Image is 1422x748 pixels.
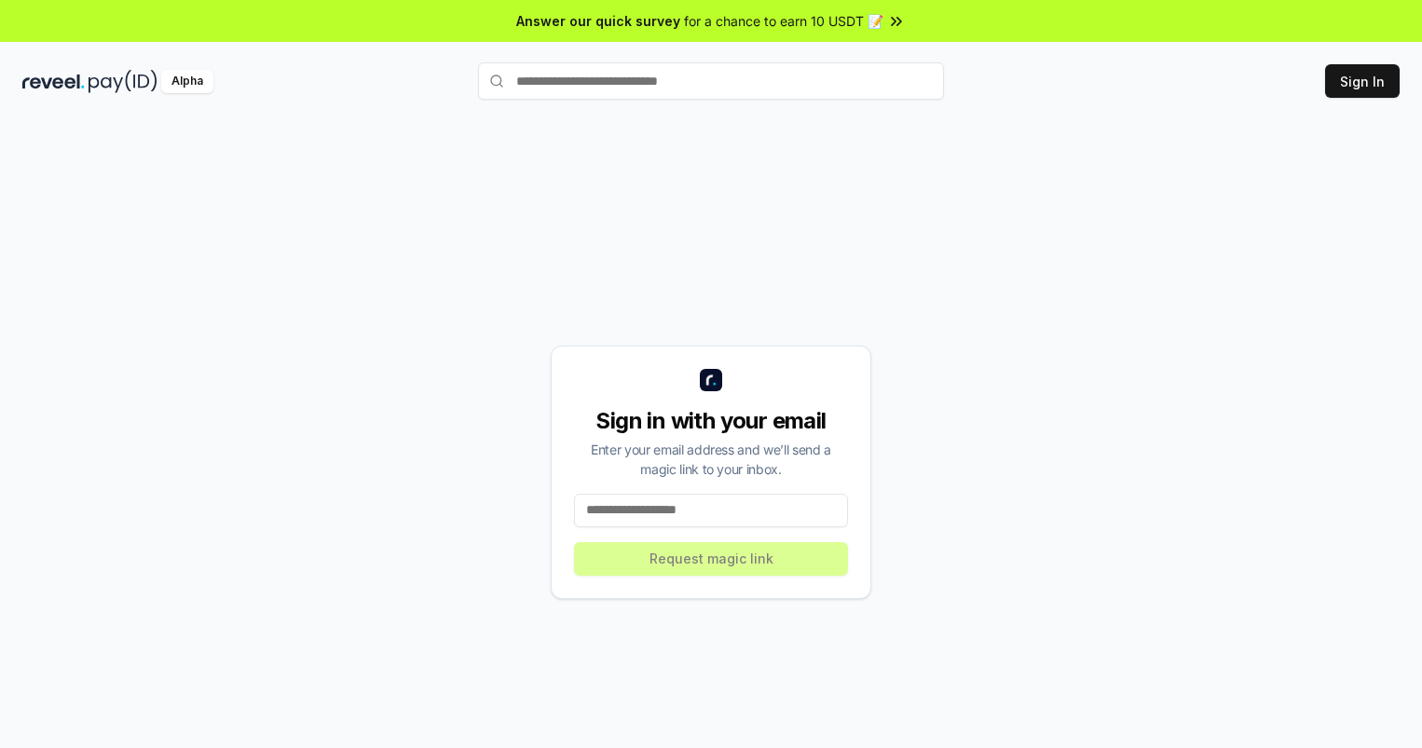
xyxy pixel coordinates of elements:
span: Answer our quick survey [516,11,680,31]
img: logo_small [700,369,722,391]
div: Enter your email address and we’ll send a magic link to your inbox. [574,440,848,479]
div: Sign in with your email [574,406,848,436]
img: pay_id [89,70,157,93]
div: Alpha [161,70,213,93]
span: for a chance to earn 10 USDT 📝 [684,11,883,31]
img: reveel_dark [22,70,85,93]
button: Sign In [1325,64,1400,98]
